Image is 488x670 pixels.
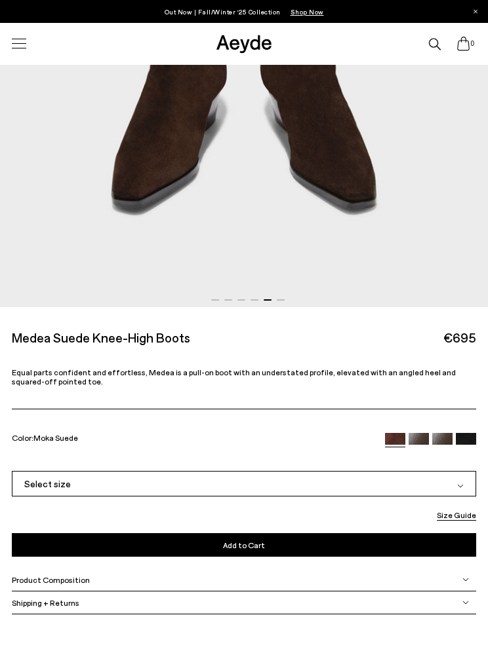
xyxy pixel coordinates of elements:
[12,331,190,344] h2: Medea Suede Knee-High Boots
[12,433,378,447] div: Color:
[224,299,232,301] span: Go to slide 2
[462,599,469,606] img: svg%3E
[223,540,265,549] span: Add to Cart
[462,576,469,583] img: svg%3E
[12,598,79,607] span: Shipping + Returns
[237,299,245,301] span: Go to slide 3
[443,331,476,344] span: €695
[277,299,285,301] span: Go to slide 6
[457,483,464,489] img: svg%3E
[12,533,476,557] button: Add to Cart
[24,477,71,491] span: Select size
[12,367,476,386] p: Equal parts confident and effortless, Medea is a pull-on boot with an understated profile, elevat...
[264,299,272,301] span: Go to slide 5
[211,299,219,301] span: Go to slide 1
[425,508,488,521] button: Size Guide
[12,575,90,584] span: Product Composition
[33,433,78,442] span: Moka Suede
[251,299,258,301] span: Go to slide 4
